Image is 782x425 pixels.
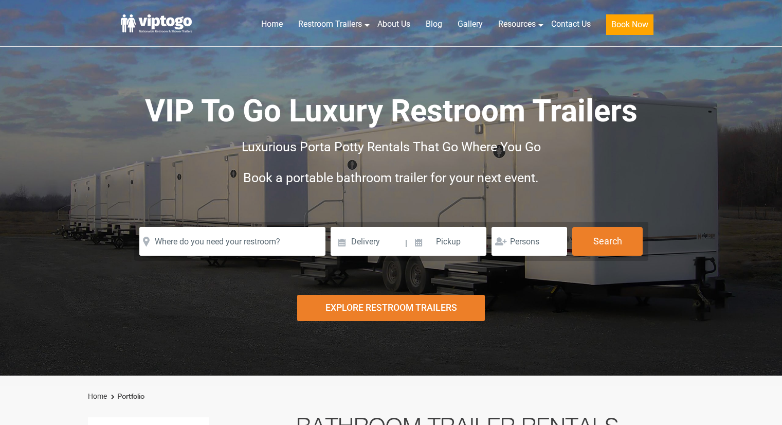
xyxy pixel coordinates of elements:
a: About Us [370,13,418,36]
input: Pickup [409,227,487,256]
a: Resources [490,13,543,36]
a: Home [253,13,290,36]
span: | [405,227,407,260]
div: Explore Restroom Trailers [297,295,485,321]
a: Restroom Trailers [290,13,370,36]
a: Blog [418,13,450,36]
button: Search [572,227,643,256]
button: Book Now [606,14,653,35]
input: Persons [492,227,567,256]
a: Contact Us [543,13,598,36]
input: Where do you need your restroom? [139,227,325,256]
span: VIP To Go Luxury Restroom Trailers [145,93,638,129]
span: Luxurious Porta Potty Rentals That Go Where You Go [242,139,541,154]
span: Book a portable bathroom trailer for your next event. [243,170,539,185]
a: Book Now [598,13,661,41]
a: Gallery [450,13,490,36]
input: Delivery [331,227,404,256]
li: Portfolio [108,391,144,403]
a: Home [88,392,107,400]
